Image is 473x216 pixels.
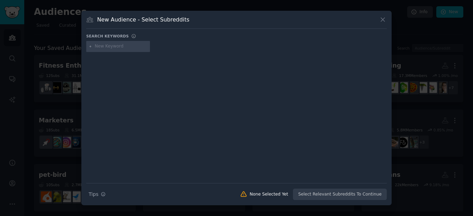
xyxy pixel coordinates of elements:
[86,188,108,200] button: Tips
[97,16,189,23] h3: New Audience - Select Subreddits
[95,43,148,50] input: New Keyword
[86,34,129,38] h3: Search keywords
[250,191,288,198] div: None Selected Yet
[89,191,98,198] span: Tips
